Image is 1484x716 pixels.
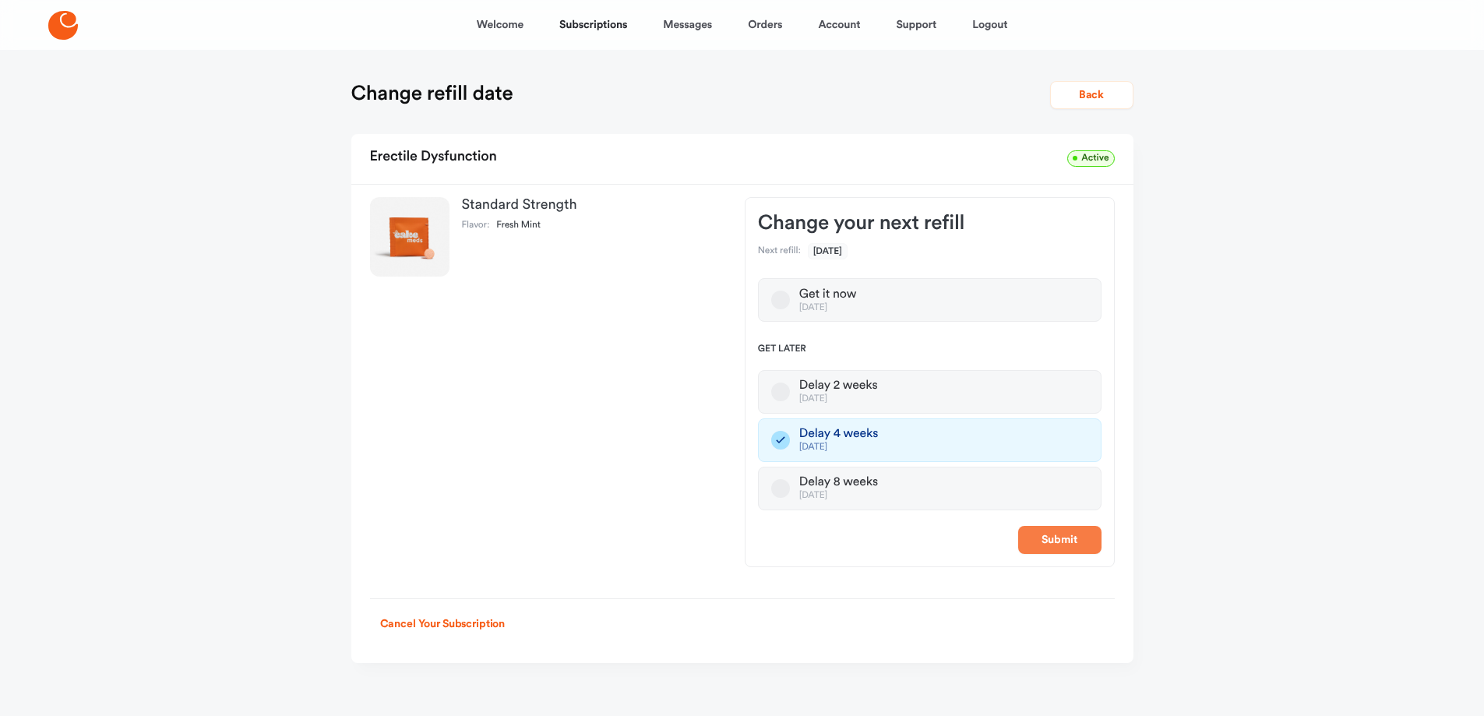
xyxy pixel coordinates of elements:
[799,302,856,314] div: [DATE]
[1018,526,1102,554] button: Submit
[799,378,878,393] div: Delay 2 weeks
[370,610,516,638] button: Cancel Your Subscription
[799,287,856,302] div: Get it now
[799,442,878,453] div: [DATE]
[1067,150,1114,167] span: Active
[748,6,782,44] a: Orders
[896,6,936,44] a: Support
[1050,81,1133,109] button: Back
[462,197,720,213] h3: Standard Strength
[799,426,878,442] div: Delay 4 weeks
[771,291,790,309] button: Get it now[DATE]
[559,6,627,44] a: Subscriptions
[370,143,497,171] h2: Erectile Dysfunction
[462,220,490,232] dt: Flavor:
[496,220,541,232] dd: Fresh Mint
[972,6,1007,44] a: Logout
[758,344,1102,356] span: Get later
[771,479,790,498] button: Delay 8 weeks[DATE]
[758,210,1102,235] h3: Change your next refill
[663,6,712,44] a: Messages
[818,6,860,44] a: Account
[771,431,790,450] button: Delay 4 weeks[DATE]
[771,383,790,401] button: Delay 2 weeks[DATE]
[799,474,878,490] div: Delay 8 weeks
[799,393,878,405] div: [DATE]
[351,81,513,106] h1: Change refill date
[477,6,523,44] a: Welcome
[799,490,878,502] div: [DATE]
[370,197,449,277] img: Standard Strength
[758,245,801,258] dt: Next refill:
[808,243,848,259] span: [DATE]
